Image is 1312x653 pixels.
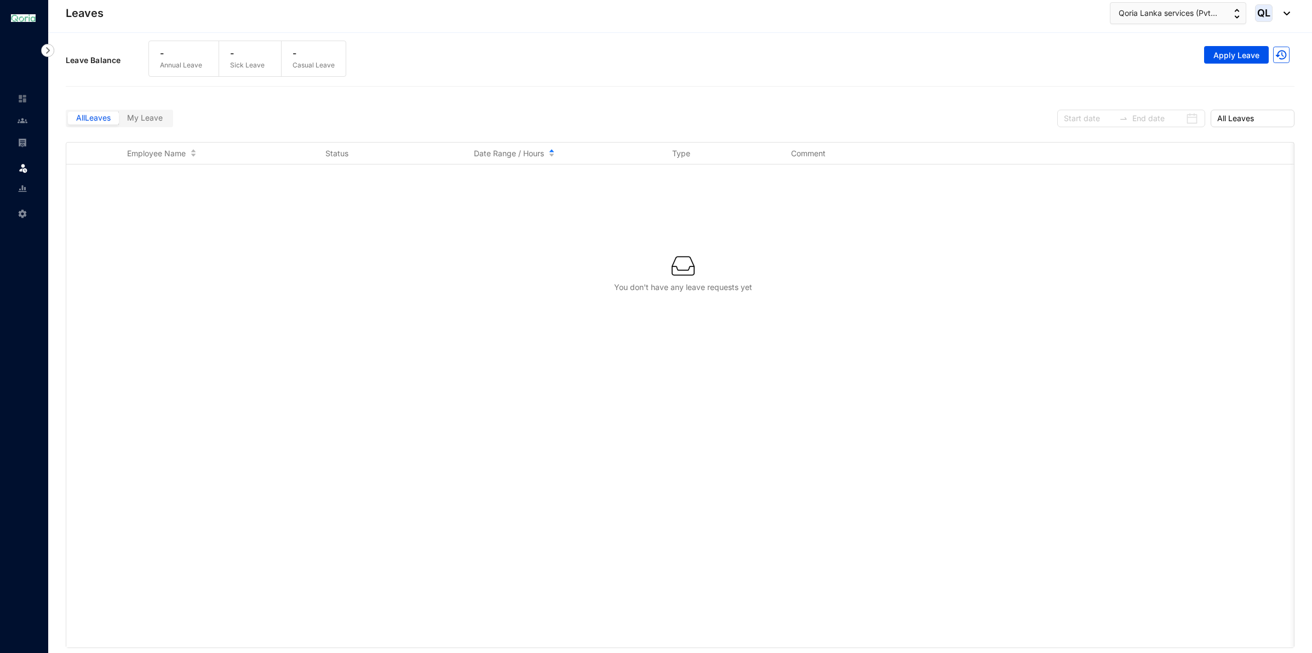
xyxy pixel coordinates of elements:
th: Type [659,143,778,164]
span: Date Range / Hours [474,148,544,159]
span: My Leave [127,113,163,122]
p: - [293,47,335,60]
p: Sick Leave [230,60,265,71]
th: Status [312,143,461,164]
img: leave.99b8a76c7fa76a53782d.svg [18,162,28,173]
th: Comment [778,143,897,164]
span: Qoria Lanka services (Pvt... [1119,7,1217,19]
img: LogTrail.35c9aa35263bf2dfc41e2a690ab48f33.svg [1273,47,1290,63]
img: dropdown-black.8e83cc76930a90b1a4fdb6d089b7bf3a.svg [1278,12,1290,15]
p: Leaves [66,5,104,21]
p: - [160,47,202,60]
button: Qoria Lanka services (Pvt... [1110,2,1246,24]
span: QL [1257,8,1270,18]
p: Annual Leave [160,60,202,71]
span: to [1119,114,1128,123]
span: All Leaves [1217,110,1288,127]
li: Payroll [9,132,35,154]
li: Contacts [9,110,35,132]
span: Employee Name [127,148,186,159]
img: settings-unselected.1febfda315e6e19643a1.svg [18,209,27,219]
img: up-down-arrow.74152d26bf9780fbf563ca9c90304185.svg [1234,9,1240,19]
th: Employee Name [114,143,312,164]
img: logo [11,14,36,21]
input: Start date [1064,112,1115,124]
img: report-unselected.e6a6b4230fc7da01f883.svg [18,184,27,194]
img: home-unselected.a29eae3204392db15eaf.svg [18,94,27,104]
img: empty [672,254,695,277]
span: Apply Leave [1213,50,1259,61]
img: payroll-unselected.b590312f920e76f0c668.svg [18,138,27,147]
span: swap-right [1119,114,1128,123]
img: nav-icon-right.af6afadce00d159da59955279c43614e.svg [41,44,54,57]
div: You don't have any leave requests yet [84,282,1282,293]
li: Reports [9,178,35,200]
span: All Leaves [76,113,111,122]
input: End date [1132,112,1183,124]
p: Leave Balance [66,55,148,66]
p: - [230,47,265,60]
li: Home [9,88,35,110]
p: Casual Leave [293,60,335,71]
img: people-unselected.118708e94b43a90eceab.svg [18,116,27,126]
button: Apply Leave [1204,46,1269,64]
